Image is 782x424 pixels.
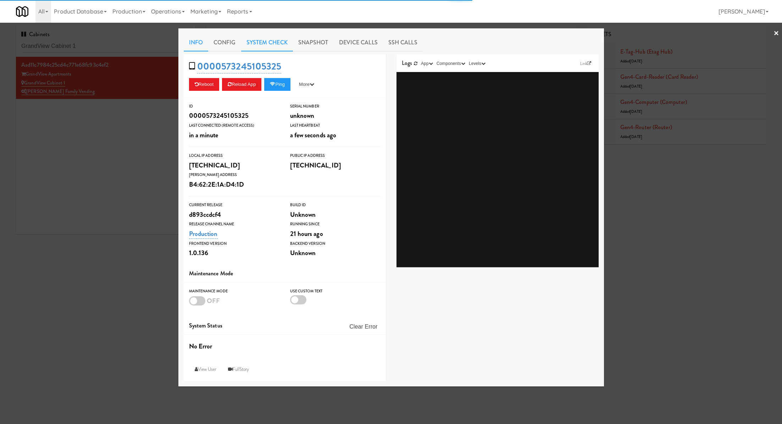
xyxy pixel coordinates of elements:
button: Levels [467,60,487,67]
a: FullStory [222,363,255,376]
a: SSH Calls [383,34,423,51]
span: System Status [189,321,222,330]
div: Public IP Address [290,152,381,159]
span: 21 hours ago [290,229,323,238]
a: Production [189,229,218,239]
div: [TECHNICAL_ID] [290,159,381,171]
button: App [419,60,435,67]
div: Use Custom Text [290,288,381,295]
span: a few seconds ago [290,130,337,140]
div: [PERSON_NAME] Address [189,171,279,178]
button: Clear Error [346,320,380,333]
a: Link [578,60,593,67]
div: [TECHNICAL_ID] [189,159,279,171]
button: Reboot [189,78,220,91]
button: Reload App [222,78,261,91]
div: B4:62:2E:1A:D4:1D [189,178,279,191]
span: in a minute [189,130,218,140]
div: unknown [290,110,381,122]
div: Maintenance Mode [189,288,279,295]
div: Backend Version [290,240,381,247]
button: More [293,78,320,91]
img: Micromart [16,5,28,18]
a: System Check [241,34,293,51]
a: View User [189,363,222,376]
div: Build Id [290,202,381,209]
a: Device Calls [334,34,383,51]
div: 0000573245105325 [189,110,279,122]
span: Maintenance Mode [189,269,233,277]
a: × [773,23,779,45]
div: Unknown [290,247,381,259]
div: Current Release [189,202,279,209]
div: Serial Number [290,103,381,110]
div: Release Channel Name [189,221,279,228]
span: OFF [207,296,220,305]
div: Frontend Version [189,240,279,247]
div: Local IP Address [189,152,279,159]
button: Components [435,60,467,67]
div: Running Since [290,221,381,228]
div: 1.0.136 [189,247,279,259]
div: d893ccdcf4 [189,209,279,221]
a: Config [208,34,241,51]
button: Ping [264,78,290,91]
div: Unknown [290,209,381,221]
a: 0000573245105325 [197,60,282,73]
div: Last Connected (Remote Access) [189,122,279,129]
div: No Error [189,340,381,352]
div: Last Heartbeat [290,122,381,129]
a: Info [184,34,208,51]
span: Logs [402,59,412,67]
div: ID [189,103,279,110]
a: Snapshot [293,34,334,51]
